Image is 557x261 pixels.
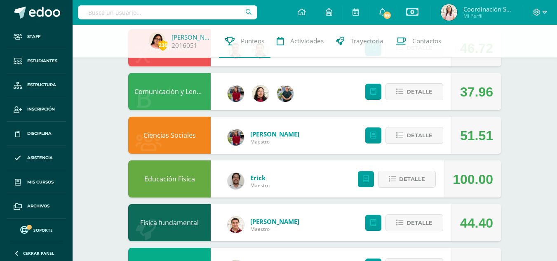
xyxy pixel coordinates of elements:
[128,160,211,198] div: Educación Física
[23,250,54,256] span: Cerrar panel
[128,117,211,154] div: Ciencias Sociales
[7,49,66,73] a: Estudiantes
[385,83,443,100] button: Detalle
[441,4,457,21] img: d2942744f9c745a4cff7aa76c081e4cf.png
[241,37,264,45] span: Punteos
[219,25,270,58] a: Punteos
[460,73,493,111] div: 37.96
[277,85,294,102] img: d3b263647c2d686994e508e2c9b90e59.png
[385,214,443,231] button: Detalle
[128,73,211,110] div: Comunicación y Lenguaje
[7,122,66,146] a: Disciplina
[27,179,54,186] span: Mis cursos
[27,58,57,64] span: Estudiantes
[10,224,63,235] a: Soporte
[128,204,211,241] div: Física fundamental
[27,130,52,137] span: Disciplina
[252,85,269,102] img: c6b4b3f06f981deac34ce0a071b61492.png
[399,172,425,187] span: Detalle
[172,41,197,50] a: 2016051
[250,138,299,145] span: Maestro
[463,5,513,13] span: Coordinación Secundaria
[134,87,214,96] a: Comunicación y Lenguaje
[7,194,66,219] a: Archivos
[350,37,383,45] span: Trayectoria
[228,85,244,102] img: e1f0730b59be0d440f55fb027c9eff26.png
[330,25,390,58] a: Trayectoria
[27,203,49,209] span: Archivos
[149,32,165,49] img: 85da2c7de53b6dc5a40f3c6f304e3276.png
[290,37,324,45] span: Actividades
[250,174,270,182] a: Erick
[385,127,443,144] button: Detalle
[7,73,66,98] a: Estructura
[250,217,299,226] a: [PERSON_NAME]
[7,170,66,195] a: Mis cursos
[27,106,55,113] span: Inscripción
[407,215,432,230] span: Detalle
[228,216,244,233] img: 76b79572e868f347d82537b4f7bc2cf5.png
[407,128,432,143] span: Detalle
[453,161,493,198] div: 100.00
[7,146,66,170] a: Asistencia
[460,117,493,154] div: 51.51
[27,155,53,161] span: Asistencia
[228,173,244,189] img: 4e0900a1d9a69e7bb80937d985fefa87.png
[27,82,56,88] span: Estructura
[390,25,447,58] a: Contactos
[228,129,244,146] img: e1f0730b59be0d440f55fb027c9eff26.png
[33,227,53,233] span: Soporte
[143,131,196,140] a: Ciencias Sociales
[378,171,436,188] button: Detalle
[407,84,432,99] span: Detalle
[158,40,167,50] span: 236
[463,12,513,19] span: Mi Perfil
[250,226,299,233] span: Maestro
[250,182,270,189] span: Maestro
[144,174,195,183] a: Educación Física
[27,33,40,40] span: Staff
[412,37,441,45] span: Contactos
[250,130,299,138] a: [PERSON_NAME]
[78,5,257,19] input: Busca un usuario...
[172,33,213,41] a: [PERSON_NAME]
[7,25,66,49] a: Staff
[270,25,330,58] a: Actividades
[383,11,392,20] span: 69
[140,218,199,227] a: Física fundamental
[7,97,66,122] a: Inscripción
[460,205,493,242] div: 44.40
